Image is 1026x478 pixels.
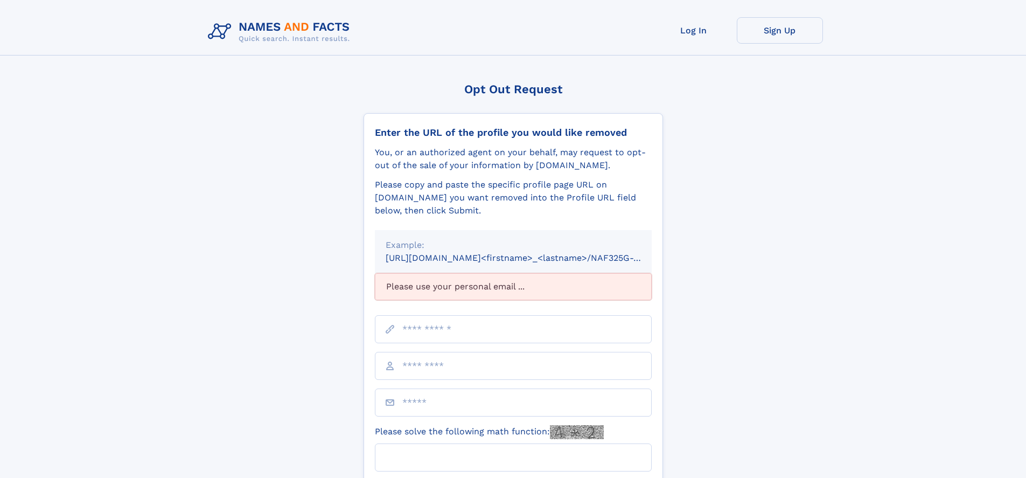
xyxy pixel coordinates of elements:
div: You, or an authorized agent on your behalf, may request to opt-out of the sale of your informatio... [375,146,652,172]
small: [URL][DOMAIN_NAME]<firstname>_<lastname>/NAF325G-xxxxxxxx [386,253,672,263]
div: Opt Out Request [364,82,663,96]
div: Please use your personal email ... [375,273,652,300]
img: Logo Names and Facts [204,17,359,46]
div: Example: [386,239,641,252]
div: Please copy and paste the specific profile page URL on [DOMAIN_NAME] you want removed into the Pr... [375,178,652,217]
label: Please solve the following math function: [375,425,604,439]
div: Enter the URL of the profile you would like removed [375,127,652,138]
a: Log In [651,17,737,44]
a: Sign Up [737,17,823,44]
